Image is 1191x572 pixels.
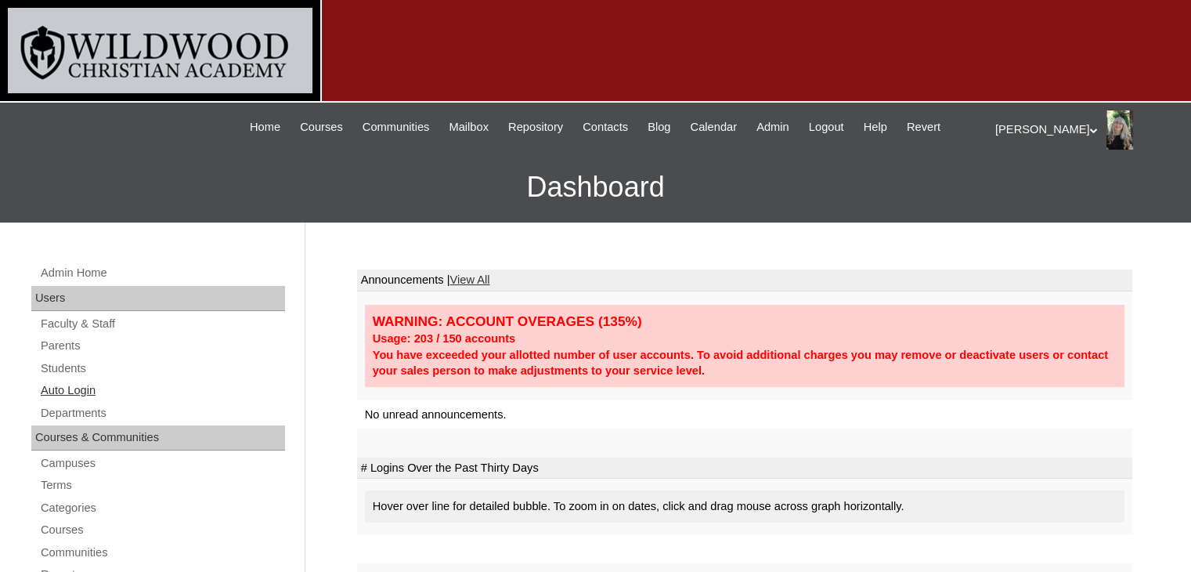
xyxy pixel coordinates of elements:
span: Home [250,118,280,136]
a: Revert [899,118,948,136]
a: Blog [640,118,678,136]
a: Help [856,118,895,136]
div: Courses & Communities [31,425,285,451]
span: Blog [648,118,670,136]
img: logo-white.png [8,8,312,93]
span: Repository [508,118,563,136]
div: WARNING: ACCOUNT OVERAGES (135%) [373,313,1117,331]
span: Calendar [691,118,737,136]
a: Departments [39,404,285,423]
td: Announcements | [357,270,1132,291]
a: Terms [39,476,285,495]
a: Campuses [39,454,285,473]
a: Repository [500,118,571,136]
div: Users [31,286,285,311]
h3: Dashboard [8,152,1183,223]
div: You have exceeded your allotted number of user accounts. To avoid additional charges you may remo... [373,347,1117,379]
a: Home [242,118,288,136]
a: Courses [39,520,285,540]
span: Courses [300,118,343,136]
a: Admin [749,118,797,136]
a: Communities [39,543,285,563]
a: Logout [801,118,852,136]
a: Students [39,359,285,378]
a: Calendar [683,118,745,136]
span: Communities [363,118,430,136]
span: Help [864,118,887,136]
div: [PERSON_NAME] [995,110,1175,150]
td: # Logins Over the Past Thirty Days [357,458,1132,480]
img: Dena Hohl [1106,110,1132,150]
a: Communities [355,118,438,136]
a: Mailbox [441,118,496,136]
span: Admin [756,118,789,136]
span: Logout [809,118,844,136]
a: View All [449,273,489,286]
a: Auto Login [39,381,285,400]
span: Contacts [583,118,628,136]
a: Faculty & Staff [39,314,285,334]
div: Hover over line for detailed bubble. To zoom in on dates, click and drag mouse across graph horiz... [365,491,1124,523]
a: Admin Home [39,263,285,283]
strong: Usage: 203 / 150 accounts [373,332,515,345]
a: Contacts [575,118,636,136]
td: No unread announcements. [357,400,1132,429]
span: Mailbox [449,118,489,136]
span: Revert [907,118,940,136]
a: Courses [292,118,351,136]
a: Categories [39,498,285,518]
a: Parents [39,336,285,356]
